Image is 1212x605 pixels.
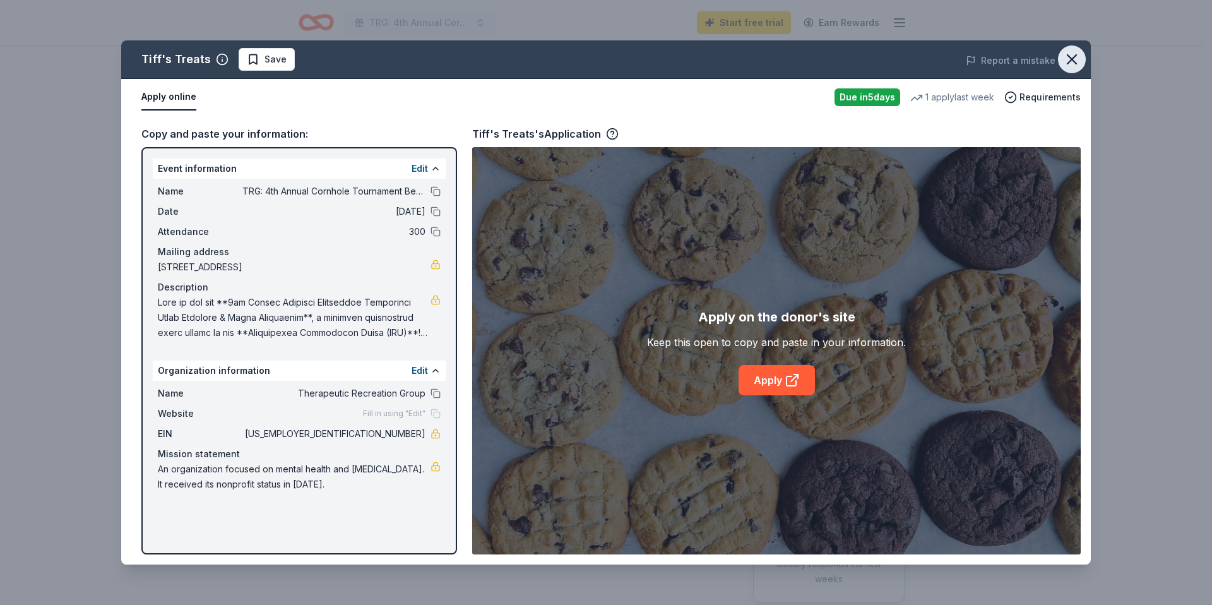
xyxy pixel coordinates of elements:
div: Event information [153,159,446,179]
span: [DATE] [242,204,425,219]
span: Name [158,184,242,199]
div: Keep this open to copy and paste in your information. [647,335,906,350]
div: Mission statement [158,446,441,462]
span: Therapeutic Recreation Group [242,386,425,401]
div: 1 apply last week [910,90,994,105]
span: Requirements [1019,90,1081,105]
button: Edit [412,363,428,378]
span: Date [158,204,242,219]
span: 300 [242,224,425,239]
span: Lore ip dol sit **9am Consec Adipisci Elitseddoe Temporinci Utlab Etdolore & Magna Aliquaenim**, ... [158,295,431,340]
div: Organization information [153,361,446,381]
button: Apply online [141,84,196,111]
div: Apply on the donor's site [698,307,855,327]
span: TRG: 4th Annual Cornhole Tournament Benefiting Local Veterans & First Responders [242,184,425,199]
div: Due in 5 days [835,88,900,106]
a: Apply [739,365,815,395]
span: An organization focused on mental health and [MEDICAL_DATA]. It received its nonprofit status in ... [158,462,431,492]
span: EIN [158,426,242,441]
span: Name [158,386,242,401]
span: Fill in using "Edit" [363,409,425,419]
button: Requirements [1004,90,1081,105]
div: Tiff's Treats's Application [472,126,619,142]
span: [US_EMPLOYER_IDENTIFICATION_NUMBER] [242,426,425,441]
div: Tiff's Treats [141,49,211,69]
button: Edit [412,161,428,176]
div: Copy and paste your information: [141,126,457,142]
span: Website [158,406,242,421]
span: Save [264,52,287,67]
button: Save [239,48,295,71]
span: [STREET_ADDRESS] [158,260,431,275]
div: Mailing address [158,244,441,260]
span: Attendance [158,224,242,239]
div: Description [158,280,441,295]
button: Report a mistake [966,53,1055,68]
